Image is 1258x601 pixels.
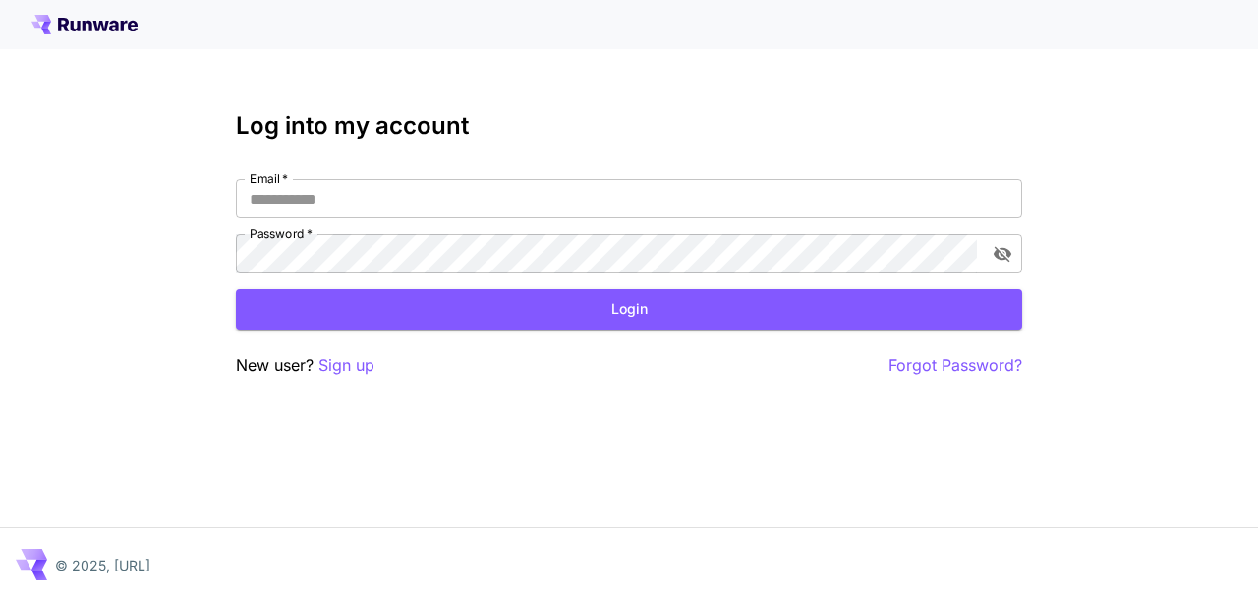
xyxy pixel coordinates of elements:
[250,225,313,242] label: Password
[236,289,1022,330] button: Login
[236,353,374,378] p: New user?
[888,353,1022,378] button: Forgot Password?
[55,555,150,575] p: © 2025, [URL]
[236,112,1022,140] h3: Log into my account
[318,353,374,378] button: Sign up
[250,170,288,187] label: Email
[985,236,1020,271] button: toggle password visibility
